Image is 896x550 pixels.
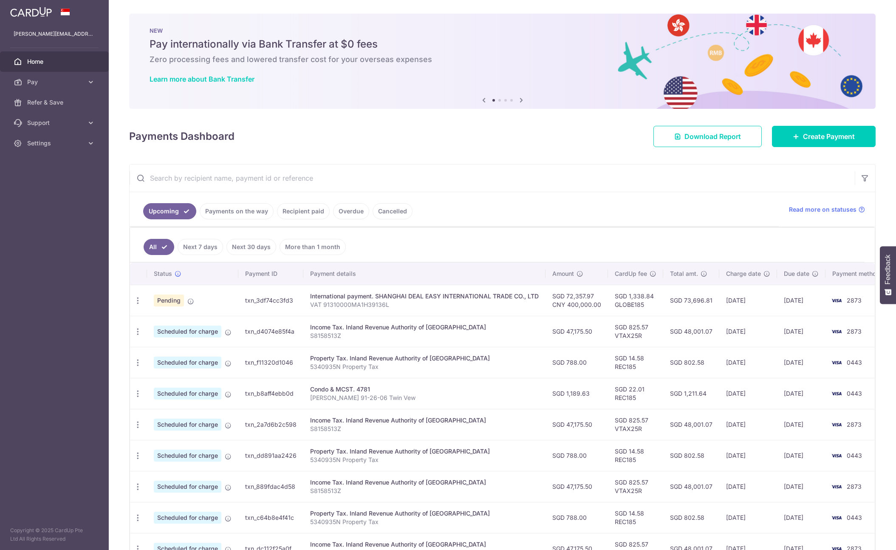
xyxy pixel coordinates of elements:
[546,347,608,378] td: SGD 788.00
[333,203,369,219] a: Overdue
[27,98,83,107] span: Refer & Save
[546,409,608,440] td: SGD 47,175.50
[670,269,698,278] span: Total amt.
[719,285,777,316] td: [DATE]
[608,471,663,502] td: SGD 825.57 VTAX25R
[310,385,539,394] div: Condo & MCST. 4781
[847,421,862,428] span: 2873
[373,203,413,219] a: Cancelled
[143,203,196,219] a: Upcoming
[310,394,539,402] p: [PERSON_NAME] 91-26-06 Twin Vew
[719,409,777,440] td: [DATE]
[828,482,845,492] img: Bank Card
[884,255,892,284] span: Feedback
[546,316,608,347] td: SGD 47,175.50
[726,269,761,278] span: Charge date
[150,27,855,34] p: NEW
[310,456,539,464] p: 5340935N Property Tax
[310,447,539,456] div: Property Tax. Inland Revenue Authority of [GEOGRAPHIC_DATA]
[144,239,174,255] a: All
[552,269,574,278] span: Amount
[27,78,83,86] span: Pay
[280,239,346,255] a: More than 1 month
[608,285,663,316] td: SGD 1,338.84 GLOBE185
[847,483,862,490] span: 2873
[789,205,856,214] span: Read more on statuses
[154,295,184,306] span: Pending
[546,471,608,502] td: SGD 47,175.50
[27,119,83,127] span: Support
[719,502,777,533] td: [DATE]
[154,326,221,337] span: Scheduled for charge
[277,203,330,219] a: Recipient paid
[130,164,855,192] input: Search by recipient name, payment id or reference
[663,409,719,440] td: SGD 48,001.07
[310,332,539,340] p: S8158513Z
[663,471,719,502] td: SGD 48,001.07
[719,347,777,378] td: [DATE]
[663,285,719,316] td: SGD 73,696.81
[154,269,172,278] span: Status
[828,451,845,461] img: Bank Card
[14,30,95,38] p: [PERSON_NAME][EMAIL_ADDRESS][DOMAIN_NAME]
[238,285,303,316] td: txn_3df74cc3fd3
[777,440,825,471] td: [DATE]
[310,292,539,301] div: International payment. SHANGHAI DEAL EASY INTERNATIONAL TRADE CO., LTD
[150,54,855,65] h6: Zero processing fees and lowered transfer cost for your overseas expenses
[238,471,303,502] td: txn_889fdac4d58
[238,316,303,347] td: txn_d4074e85f4a
[129,129,235,144] h4: Payments Dashboard
[10,7,52,17] img: CardUp
[663,440,719,471] td: SGD 802.58
[310,363,539,371] p: 5340935N Property Tax
[828,420,845,430] img: Bank Card
[238,378,303,409] td: txn_b8aff4ebb0d
[803,131,855,142] span: Create Payment
[843,524,888,546] iframe: 打开一个小组件，您可以在其中找到更多信息
[310,478,539,487] div: Income Tax. Inland Revenue Authority of [GEOGRAPHIC_DATA]
[310,540,539,549] div: Income Tax. Inland Revenue Authority of [GEOGRAPHIC_DATA]
[154,450,221,462] span: Scheduled for charge
[310,425,539,433] p: S8158513Z
[608,316,663,347] td: SGD 825.57 VTAX25R
[847,452,862,459] span: 0443
[238,409,303,440] td: txn_2a7d6b2c598
[777,378,825,409] td: [DATE]
[310,518,539,526] p: 5340935N Property Tax
[772,126,876,147] a: Create Payment
[608,409,663,440] td: SGD 825.57 VTAX25R
[684,131,741,142] span: Download Report
[546,285,608,316] td: SGD 72,357.97 CNY 400,000.00
[238,502,303,533] td: txn_c64b8e4f41c
[825,263,890,285] th: Payment method
[154,481,221,493] span: Scheduled for charge
[847,390,862,397] span: 0443
[150,37,855,51] h5: Pay internationally via Bank Transfer at $0 fees
[777,347,825,378] td: [DATE]
[828,326,845,337] img: Bank Card
[828,357,845,368] img: Bank Card
[310,416,539,425] div: Income Tax. Inland Revenue Authority of [GEOGRAPHIC_DATA]
[847,514,862,521] span: 0443
[847,359,862,366] span: 0443
[310,509,539,518] div: Property Tax. Inland Revenue Authority of [GEOGRAPHIC_DATA]
[608,502,663,533] td: SGD 14.58 REC185
[238,440,303,471] td: txn_dd891aa2426
[608,347,663,378] td: SGD 14.58 REC185
[880,246,896,304] button: Feedback - Show survey
[789,205,865,214] a: Read more on statuses
[310,323,539,332] div: Income Tax. Inland Revenue Authority of [GEOGRAPHIC_DATA]
[150,75,254,83] a: Learn more about Bank Transfer
[663,502,719,533] td: SGD 802.58
[546,440,608,471] td: SGD 788.00
[828,388,845,399] img: Bank Card
[847,328,862,335] span: 2873
[226,239,276,255] a: Next 30 days
[154,388,221,400] span: Scheduled for charge
[154,419,221,431] span: Scheduled for charge
[27,139,83,147] span: Settings
[663,347,719,378] td: SGD 802.58
[27,57,83,66] span: Home
[663,316,719,347] td: SGD 48,001.07
[546,502,608,533] td: SGD 788.00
